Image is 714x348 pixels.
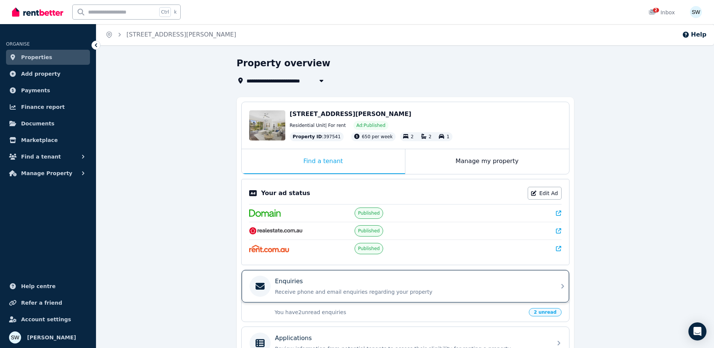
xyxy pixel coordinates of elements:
p: Enquiries [275,277,303,286]
a: Marketplace [6,133,90,148]
span: Published [358,210,380,216]
a: Edit Ad [528,187,562,200]
a: Payments [6,83,90,98]
span: Published [358,246,380,252]
div: Open Intercom Messenger [688,322,706,340]
div: Find a tenant [242,149,405,174]
span: Ad: Published [356,122,385,128]
span: [PERSON_NAME] [27,333,76,342]
a: Documents [6,116,90,131]
a: EnquiriesReceive phone and email enquiries regarding your property [242,270,569,302]
a: Properties [6,50,90,65]
a: Refer a friend [6,295,90,310]
span: [STREET_ADDRESS][PERSON_NAME] [290,110,411,118]
h1: Property overview [237,57,330,69]
span: Residential Unit | For rent [290,122,346,128]
a: [STREET_ADDRESS][PERSON_NAME] [126,31,236,38]
span: Account settings [21,315,71,324]
button: Find a tenant [6,149,90,164]
span: Payments [21,86,50,95]
span: Marketplace [21,136,58,145]
span: Properties [21,53,52,62]
span: Ctrl [159,7,171,17]
a: Help centre [6,279,90,294]
div: Inbox [649,9,675,16]
span: 2 [653,8,659,12]
div: Manage my property [405,149,569,174]
span: Add property [21,69,61,78]
img: Sam Watson [9,331,21,343]
span: 2 [411,134,414,139]
span: 2 [429,134,432,139]
span: Refer a friend [21,298,62,307]
img: Sam Watson [690,6,702,18]
span: 2 unread [529,308,561,316]
img: RentBetter [12,6,63,18]
span: 1 [446,134,449,139]
span: Documents [21,119,55,128]
a: Account settings [6,312,90,327]
p: You have 2 unread enquiries [275,308,525,316]
img: Rent.com.au [249,245,289,252]
div: : 397541 [290,132,344,141]
span: Property ID [293,134,322,140]
span: 650 per week [362,134,393,139]
span: ORGANISE [6,41,30,47]
nav: Breadcrumb [96,24,245,45]
a: Finance report [6,99,90,114]
span: k [174,9,177,15]
img: Domain.com.au [249,209,281,217]
span: Find a tenant [21,152,61,161]
span: Manage Property [21,169,72,178]
p: Receive phone and email enquiries regarding your property [275,288,548,296]
img: RealEstate.com.au [249,227,303,235]
p: Applications [275,334,312,343]
span: Help centre [21,282,56,291]
span: Published [358,228,380,234]
span: Finance report [21,102,65,111]
p: Your ad status [261,189,310,198]
a: Add property [6,66,90,81]
button: Help [682,30,706,39]
button: Manage Property [6,166,90,181]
